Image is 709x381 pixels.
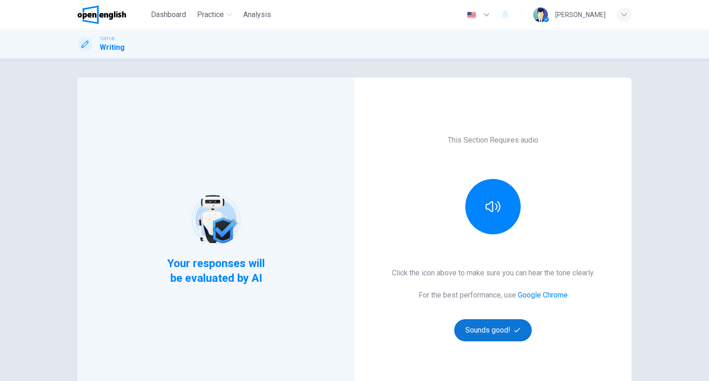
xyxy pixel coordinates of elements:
[147,6,190,23] button: Dashboard
[186,190,245,249] img: robot icon
[243,9,271,20] span: Analysis
[240,6,275,23] button: Analysis
[100,36,114,42] span: TOEFL®
[193,6,236,23] button: Practice
[151,9,186,20] span: Dashboard
[466,12,477,18] img: en
[100,42,125,53] h1: Writing
[392,268,595,279] h6: Click the icon above to make sure you can hear the tone clearly.
[454,319,532,341] button: Sounds good!
[518,291,568,299] a: Google Chrome
[555,9,606,20] div: [PERSON_NAME]
[78,6,147,24] a: OpenEnglish logo
[197,9,224,20] span: Practice
[448,135,538,146] h6: This Section Requires audio
[160,256,272,286] span: Your responses will be evaluated by AI
[78,6,126,24] img: OpenEnglish logo
[533,7,548,22] img: Profile picture
[419,290,568,301] h6: For the best performance, use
